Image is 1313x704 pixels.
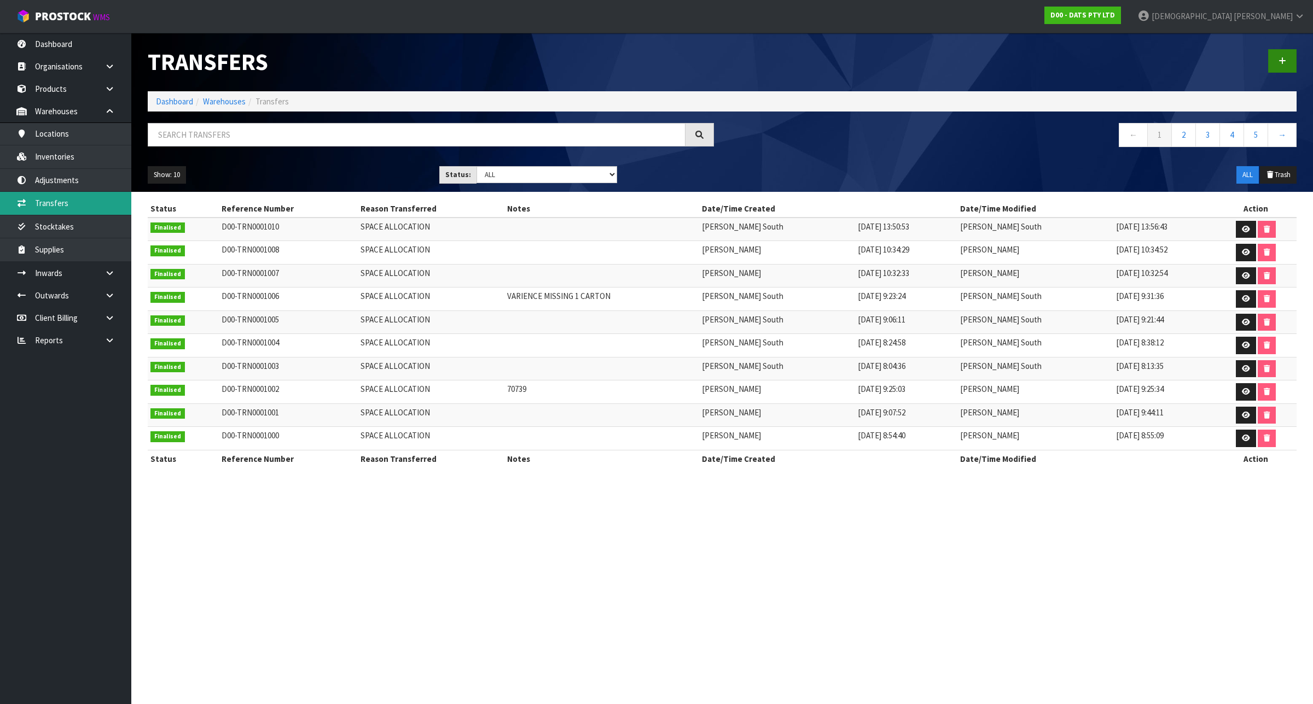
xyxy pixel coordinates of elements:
th: Action [1215,200,1297,218]
a: Warehouses [203,96,246,107]
td: [DATE] 9:21:44 [1113,310,1215,334]
td: [DATE] 9:06:11 [855,310,957,334]
span: [DEMOGRAPHIC_DATA] [1152,11,1232,21]
td: D00-TRN0001000 [219,427,358,450]
td: [DATE] 8:04:36 [855,357,957,380]
button: ALL [1236,166,1259,184]
td: [PERSON_NAME] [957,403,1113,427]
span: Finalised [150,245,185,256]
span: Finalised [150,222,185,233]
td: SPACE ALLOCATION [358,264,504,288]
td: [DATE] 9:23:24 [855,288,957,311]
td: [DATE] 9:07:52 [855,403,957,427]
td: SPACE ALLOCATION [358,334,504,357]
th: Date/Time Created [699,200,957,218]
span: [PERSON_NAME] [1234,11,1293,21]
td: [PERSON_NAME] South [957,288,1113,311]
td: [PERSON_NAME] South [699,357,855,380]
td: [PERSON_NAME] [699,264,855,288]
td: [DATE] 8:24:58 [855,334,957,357]
a: 2 [1171,123,1196,146]
span: ProStock [35,9,91,24]
td: [PERSON_NAME] [699,241,855,265]
td: [PERSON_NAME] South [699,310,855,334]
td: SPACE ALLOCATION [358,403,504,427]
span: Finalised [150,408,185,419]
td: [PERSON_NAME] South [957,357,1113,380]
a: Dashboard [156,96,193,107]
td: [DATE] 8:13:35 [1113,357,1215,380]
td: SPACE ALLOCATION [358,357,504,380]
td: [DATE] 8:55:09 [1113,427,1215,450]
td: [DATE] 10:34:29 [855,241,957,265]
nav: Page navigation [730,123,1297,150]
th: Action [1215,450,1297,467]
th: Notes [504,200,700,218]
td: [DATE] 9:31:36 [1113,288,1215,311]
td: [PERSON_NAME] [957,427,1113,450]
a: D00 - DATS PTY LTD [1044,7,1121,24]
span: Finalised [150,362,185,373]
td: [DATE] 13:50:53 [855,218,957,241]
td: D00-TRN0001008 [219,241,358,265]
a: 5 [1244,123,1268,146]
span: Finalised [150,338,185,349]
strong: D00 - DATS PTY LTD [1050,10,1115,20]
strong: Status: [445,170,471,179]
th: Date/Time Created [699,450,957,467]
button: Show: 10 [148,166,186,184]
td: [DATE] 13:56:43 [1113,218,1215,241]
span: Finalised [150,269,185,280]
a: ← [1119,123,1148,146]
td: SPACE ALLOCATION [358,427,504,450]
td: [DATE] 9:25:03 [855,380,957,404]
td: [DATE] 10:32:54 [1113,264,1215,288]
td: [PERSON_NAME] South [699,334,855,357]
h1: Transfers [148,49,714,75]
span: Transfers [255,96,289,107]
td: [DATE] 8:54:40 [855,427,957,450]
img: cube-alt.png [16,9,30,23]
td: [PERSON_NAME] [957,380,1113,404]
span: Finalised [150,431,185,442]
td: [PERSON_NAME] [699,403,855,427]
td: SPACE ALLOCATION [358,288,504,311]
th: Reference Number [219,450,358,467]
td: D00-TRN0001004 [219,334,358,357]
td: [PERSON_NAME] [699,380,855,404]
td: D00-TRN0001002 [219,380,358,404]
th: Reason Transferred [358,200,504,218]
small: WMS [93,12,110,22]
td: VARIENCE MISSING 1 CARTON [504,288,700,311]
td: D00-TRN0001003 [219,357,358,380]
td: SPACE ALLOCATION [358,218,504,241]
td: [PERSON_NAME] [957,241,1113,265]
span: Finalised [150,292,185,303]
td: SPACE ALLOCATION [358,241,504,265]
td: 70739 [504,380,700,404]
a: 1 [1147,123,1172,146]
td: D00-TRN0001005 [219,310,358,334]
a: 4 [1219,123,1244,146]
td: D00-TRN0001001 [219,403,358,427]
td: [PERSON_NAME] [699,427,855,450]
input: Search transfers [148,123,685,146]
td: D00-TRN0001007 [219,264,358,288]
th: Date/Time Modified [957,450,1215,467]
td: [PERSON_NAME] South [957,218,1113,241]
th: Reason Transferred [358,450,504,467]
td: [PERSON_NAME] South [699,288,855,311]
td: [DATE] 8:38:12 [1113,334,1215,357]
th: Reference Number [219,200,358,218]
td: [PERSON_NAME] [957,264,1113,288]
a: → [1268,123,1297,146]
a: 3 [1195,123,1220,146]
th: Status [148,450,219,467]
td: D00-TRN0001010 [219,218,358,241]
td: SPACE ALLOCATION [358,380,504,404]
th: Status [148,200,219,218]
td: [PERSON_NAME] South [957,310,1113,334]
td: [PERSON_NAME] South [699,218,855,241]
button: Trash [1260,166,1297,184]
td: [PERSON_NAME] South [957,334,1113,357]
